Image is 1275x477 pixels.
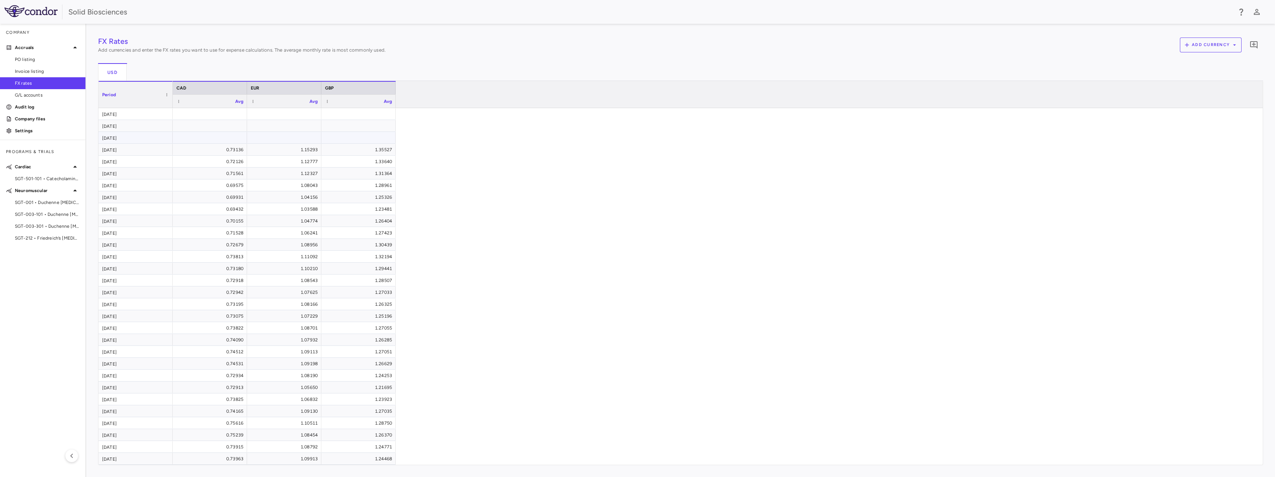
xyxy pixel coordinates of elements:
[328,322,392,334] div: 1.27055
[328,203,392,215] div: 1.23481
[328,358,392,370] div: 1.26629
[98,275,173,286] div: [DATE]
[98,405,173,417] div: [DATE]
[254,239,318,251] div: 1.08956
[98,453,173,464] div: [DATE]
[98,108,173,120] div: [DATE]
[98,203,173,215] div: [DATE]
[98,358,173,369] div: [DATE]
[254,215,318,227] div: 1.04774
[98,168,173,179] div: [DATE]
[98,215,173,227] div: [DATE]
[254,322,318,334] div: 1.08701
[98,393,173,405] div: [DATE]
[325,85,334,91] span: GBP
[254,156,318,168] div: 1.12777
[98,334,173,345] div: [DATE]
[15,104,80,110] p: Audit log
[98,370,173,381] div: [DATE]
[179,441,243,453] div: 0.73915
[176,85,186,91] span: CAD
[328,239,392,251] div: 1.30439
[179,227,243,239] div: 0.71528
[254,382,318,393] div: 1.05650
[98,63,127,81] button: USD
[98,179,173,191] div: [DATE]
[179,405,243,417] div: 0.74165
[98,144,173,155] div: [DATE]
[179,144,243,156] div: 0.73136
[15,211,80,218] span: SGT-003-101 • Duchenne [MEDICAL_DATA]
[235,99,243,104] span: Avg
[98,417,173,429] div: [DATE]
[254,441,318,453] div: 1.08792
[179,346,243,358] div: 0.74512
[309,99,318,104] span: Avg
[179,263,243,275] div: 0.73180
[328,168,392,179] div: 1.31364
[15,187,71,194] p: Neuromuscular
[254,286,318,298] div: 1.07625
[98,191,173,203] div: [DATE]
[179,358,243,370] div: 0.74531
[254,179,318,191] div: 1.08043
[254,203,318,215] div: 1.03588
[179,417,243,429] div: 0.75616
[254,358,318,370] div: 1.09198
[328,179,392,191] div: 1.28961
[254,310,318,322] div: 1.07229
[1249,40,1258,49] svg: Add comment
[98,346,173,357] div: [DATE]
[15,127,80,134] p: Settings
[254,191,318,203] div: 1.04156
[254,275,318,286] div: 1.08543
[98,156,173,167] div: [DATE]
[328,382,392,393] div: 1.21695
[328,144,392,156] div: 1.35527
[328,370,392,382] div: 1.24253
[68,6,1232,17] div: Solid Biosciences
[328,298,392,310] div: 1.26325
[179,179,243,191] div: 0.69575
[254,263,318,275] div: 1.10210
[179,393,243,405] div: 0.73825
[15,68,80,75] span: Invoice listing
[98,36,386,47] h4: FX Rates
[98,132,173,143] div: [DATE]
[328,286,392,298] div: 1.27033
[254,251,318,263] div: 1.11092
[254,168,318,179] div: 1.12327
[98,298,173,310] div: [DATE]
[384,99,392,104] span: Avg
[328,346,392,358] div: 1.27051
[328,215,392,227] div: 1.26404
[179,310,243,322] div: 0.73075
[179,191,243,203] div: 0.69931
[98,286,173,298] div: [DATE]
[179,322,243,334] div: 0.73822
[179,168,243,179] div: 0.71561
[179,429,243,441] div: 0.75239
[328,417,392,429] div: 1.28750
[179,382,243,393] div: 0.72913
[98,47,386,53] p: Add currencies and enter the FX rates you want to use for expense calculations. The average month...
[179,251,243,263] div: 0.73813
[328,405,392,417] div: 1.27035
[15,80,80,87] span: FX rates
[251,85,259,91] span: EUR
[15,116,80,122] p: Company files
[254,144,318,156] div: 1.15293
[179,298,243,310] div: 0.73195
[98,120,173,132] div: [DATE]
[15,56,80,63] span: PO listing
[179,286,243,298] div: 0.72942
[328,334,392,346] div: 1.26285
[1248,39,1260,51] button: Add comment
[102,92,116,97] span: Period
[15,175,80,182] span: SGT-501-101 • Catecholaminergic Polymorphic [MEDICAL_DATA]
[179,215,243,227] div: 0.70155
[98,263,173,274] div: [DATE]
[98,227,173,238] div: [DATE]
[328,441,392,453] div: 1.24771
[254,298,318,310] div: 1.08166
